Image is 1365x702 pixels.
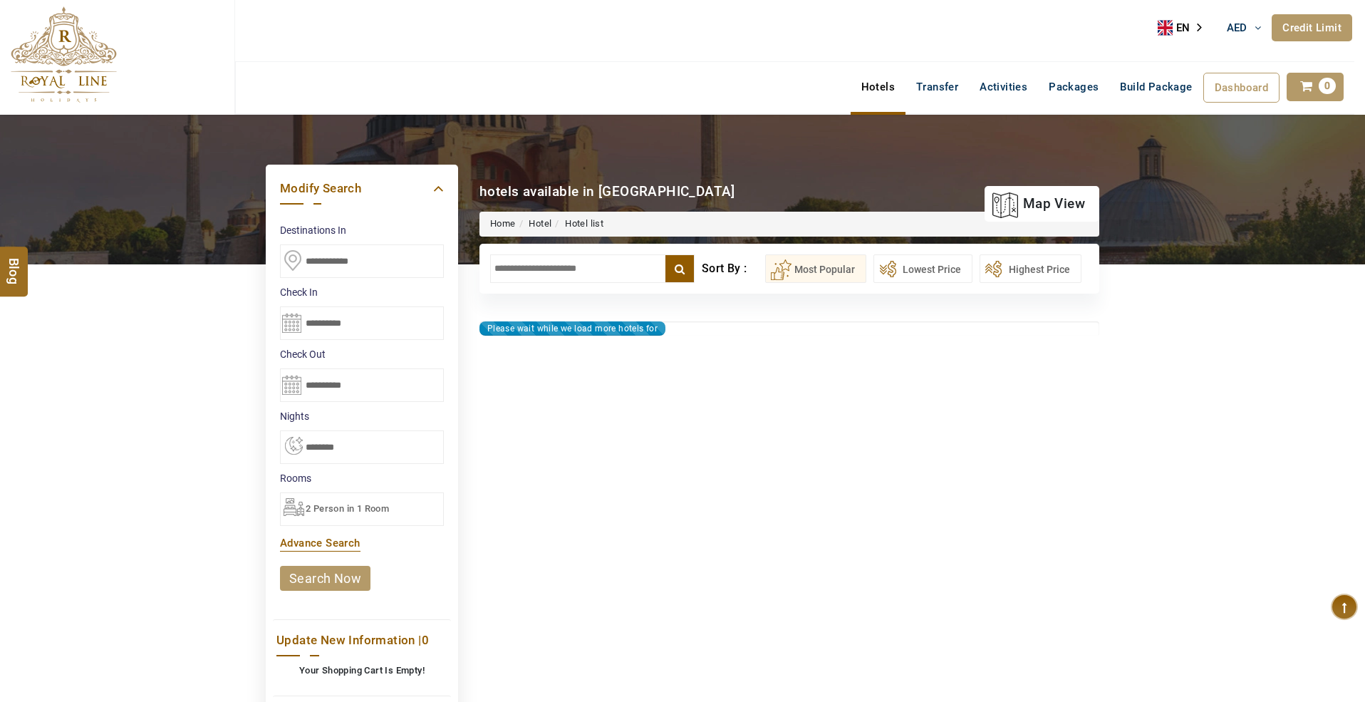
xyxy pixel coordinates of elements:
a: EN [1158,17,1212,38]
a: Hotel [529,218,551,229]
a: Home [490,218,516,229]
a: Credit Limit [1272,14,1352,41]
a: Activities [969,73,1038,101]
a: Hotels [851,73,905,101]
button: Lowest Price [873,254,972,283]
a: 0 [1287,73,1344,101]
label: nights [280,409,444,423]
span: Blog [5,258,24,270]
a: Update New Information |0 [276,631,447,650]
a: Transfer [905,73,969,101]
label: Destinations In [280,223,444,237]
div: Sort By : [702,254,765,283]
button: Highest Price [980,254,1081,283]
a: search now [280,566,370,591]
div: Please wait while we load more hotels for you [479,321,665,336]
label: Rooms [280,471,444,485]
button: Most Popular [765,254,866,283]
span: 0 [422,633,429,647]
li: Hotel list [551,217,603,231]
span: Dashboard [1215,81,1269,94]
b: Your Shopping Cart Is Empty! [299,665,425,676]
a: Build Package [1109,73,1203,101]
a: Packages [1038,73,1109,101]
a: map view [992,188,1085,220]
label: Check In [280,285,444,299]
aside: Language selected: English [1158,17,1212,38]
img: The Royal Line Holidays [11,6,117,103]
a: Modify Search [280,179,444,198]
span: 2 Person in 1 Room [306,503,389,514]
a: Advance Search [280,537,360,549]
div: hotels available in [GEOGRAPHIC_DATA] [479,182,735,201]
label: Check Out [280,347,444,361]
div: Language [1158,17,1212,38]
span: 0 [1319,78,1336,94]
span: AED [1227,21,1247,34]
